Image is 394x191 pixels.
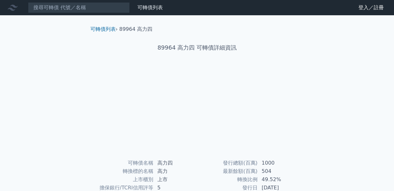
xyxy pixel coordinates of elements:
[85,43,309,52] h1: 89964 高力四 可轉債詳細資訊
[197,175,258,184] td: 轉換比例
[197,167,258,175] td: 最新餘額(百萬)
[154,167,197,175] td: 高力
[137,4,163,10] a: 可轉債列表
[28,2,130,13] input: 搜尋可轉債 代號／名稱
[258,175,301,184] td: 49.52%
[353,3,389,13] a: 登入／註冊
[119,25,152,33] li: 89964 高力四
[90,26,116,32] a: 可轉債列表
[258,159,301,167] td: 1000
[93,159,154,167] td: 可轉債名稱
[90,25,118,33] li: ›
[154,159,197,167] td: 高力四
[258,167,301,175] td: 504
[93,167,154,175] td: 轉換標的名稱
[197,159,258,167] td: 發行總額(百萬)
[154,175,197,184] td: 上市
[93,175,154,184] td: 上市櫃別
